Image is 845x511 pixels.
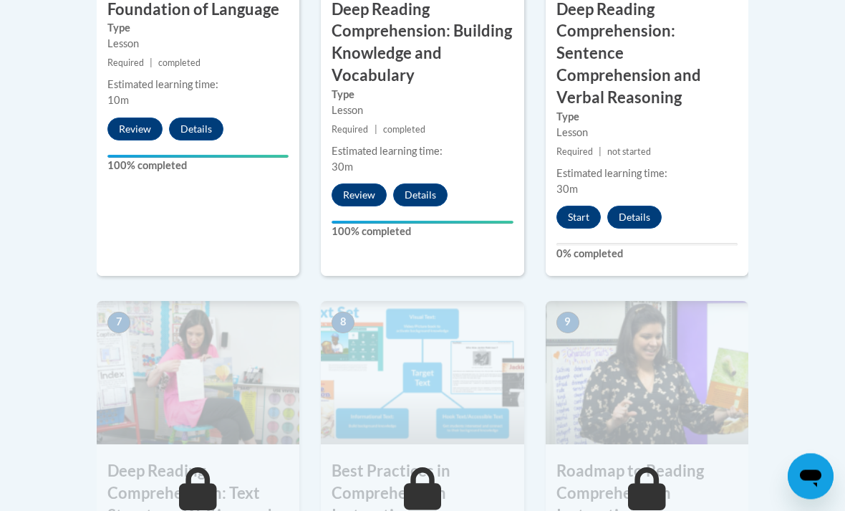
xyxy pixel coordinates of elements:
button: Review [332,184,387,207]
div: Estimated learning time: [332,144,513,160]
button: Review [107,118,163,141]
button: Details [607,206,662,229]
span: completed [383,125,425,135]
span: 9 [556,312,579,334]
label: Type [556,110,738,125]
span: 8 [332,312,354,334]
div: Lesson [556,125,738,141]
button: Start [556,206,601,229]
span: | [599,147,602,158]
img: Course Image [97,302,299,445]
span: Required [332,125,368,135]
div: Your progress [332,221,513,224]
label: 100% completed [332,224,513,240]
label: Type [107,21,289,37]
div: Estimated learning time: [107,77,289,93]
span: 30m [556,183,578,196]
span: | [375,125,377,135]
label: Type [332,87,513,103]
span: not started [607,147,651,158]
iframe: Button to launch messaging window [788,454,834,500]
div: Your progress [107,156,289,158]
div: Lesson [332,103,513,119]
span: Required [556,147,593,158]
span: Required [107,58,144,69]
span: 10m [107,95,129,107]
div: Lesson [107,37,289,52]
img: Course Image [546,302,748,445]
label: 0% completed [556,247,738,262]
button: Details [169,118,223,141]
span: | [150,58,153,69]
span: 30m [332,161,353,173]
span: completed [158,58,201,69]
button: Details [393,184,448,207]
img: Course Image [321,302,523,445]
div: Estimated learning time: [556,166,738,182]
label: 100% completed [107,158,289,174]
span: 7 [107,312,130,334]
